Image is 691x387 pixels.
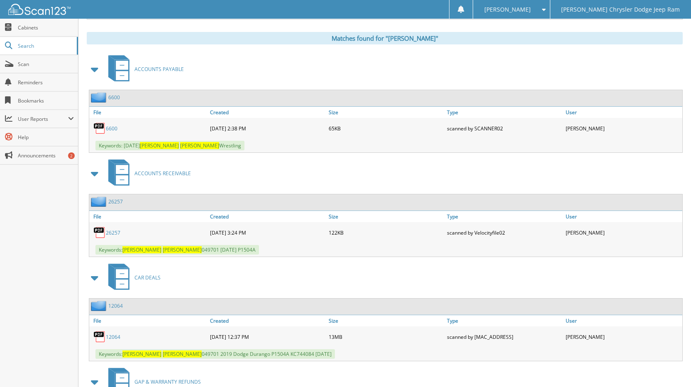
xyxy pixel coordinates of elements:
[108,302,123,309] a: 12064
[93,122,106,135] img: PDF.png
[564,315,682,326] a: User
[163,246,202,253] span: [PERSON_NAME]
[91,92,108,103] img: folder2.png
[445,224,564,241] div: scanned by Velocityfile02
[103,53,184,86] a: ACCOUNTS PAYABLE
[95,141,244,150] span: Keywords: [DATE] Wrestling
[106,125,117,132] a: 6600
[327,328,445,345] div: 13MB
[18,42,73,49] span: Search
[18,115,68,122] span: User Reports
[445,120,564,137] div: scanned by SCANNER02
[208,211,327,222] a: Created
[91,196,108,207] img: folder2.png
[134,170,191,177] span: ACCOUNTS RECEIVABLE
[208,120,327,137] div: [DATE] 2:38 PM
[106,333,120,340] a: 12064
[134,274,161,281] span: CAR DEALS
[89,315,208,326] a: File
[89,107,208,118] a: File
[140,142,179,149] span: [PERSON_NAME]
[18,152,74,159] span: Announcements
[95,245,259,255] span: Keywords: 049701 [DATE] P1504A
[564,120,682,137] div: [PERSON_NAME]
[18,24,74,31] span: Cabinets
[649,347,691,387] iframe: Chat Widget
[106,229,120,236] a: 26257
[163,350,202,358] span: [PERSON_NAME]
[208,315,327,326] a: Created
[103,261,161,294] a: CAR DEALS
[564,224,682,241] div: [PERSON_NAME]
[122,246,161,253] span: [PERSON_NAME]
[18,97,74,104] span: Bookmarks
[95,349,335,359] span: Keywords: 049701 2019 Dodge Durango P1504A KC744084 [DATE]
[134,378,201,385] span: GAP & WARRANTY REFUNDS
[68,152,75,159] div: 2
[180,142,219,149] span: [PERSON_NAME]
[564,107,682,118] a: User
[122,350,161,358] span: [PERSON_NAME]
[484,7,531,12] span: [PERSON_NAME]
[327,107,445,118] a: Size
[561,7,680,12] span: [PERSON_NAME] Chrysler Dodge Jeep Ram
[208,328,327,345] div: [DATE] 12:37 PM
[327,211,445,222] a: Size
[103,157,191,190] a: ACCOUNTS RECEIVABLE
[564,328,682,345] div: [PERSON_NAME]
[108,94,120,101] a: 6600
[18,79,74,86] span: Reminders
[108,198,123,205] a: 26257
[93,331,106,343] img: PDF.png
[445,328,564,345] div: scanned by [MAC_ADDRESS]
[327,315,445,326] a: Size
[208,107,327,118] a: Created
[91,301,108,311] img: folder2.png
[445,315,564,326] a: Type
[208,224,327,241] div: [DATE] 3:24 PM
[89,211,208,222] a: File
[134,66,184,73] span: ACCOUNTS PAYABLE
[445,211,564,222] a: Type
[93,226,106,239] img: PDF.png
[18,61,74,68] span: Scan
[327,120,445,137] div: 65KB
[564,211,682,222] a: User
[8,4,71,15] img: scan123-logo-white.svg
[445,107,564,118] a: Type
[327,224,445,241] div: 122KB
[18,134,74,141] span: Help
[87,32,683,44] div: Matches found for "[PERSON_NAME]"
